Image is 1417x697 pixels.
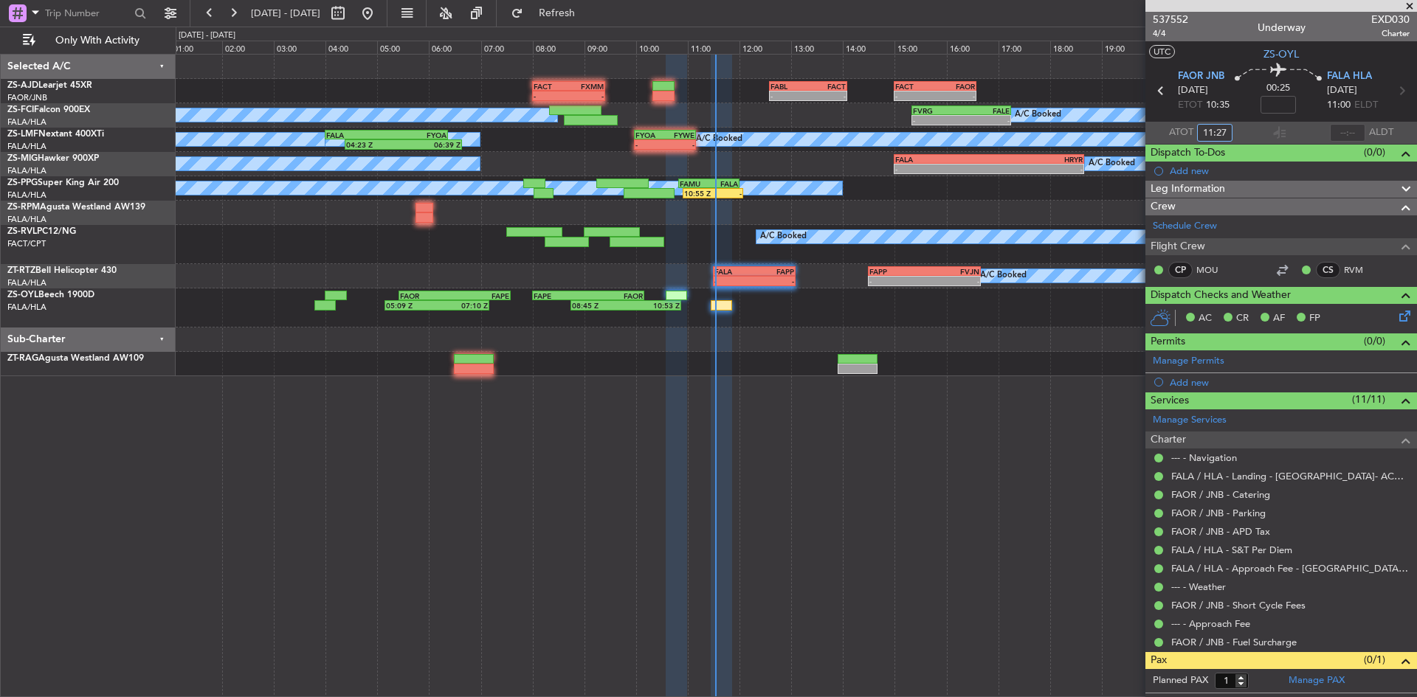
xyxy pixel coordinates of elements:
[1169,125,1193,140] span: ATOT
[665,131,694,139] div: FYWE
[1151,333,1185,350] span: Permits
[1199,311,1212,326] span: AC
[585,41,636,54] div: 09:00
[534,291,588,300] div: FAPE
[326,131,386,139] div: FALA
[1151,238,1205,255] span: Flight Crew
[16,29,160,52] button: Only With Activity
[895,164,989,173] div: -
[1050,41,1102,54] div: 18:00
[346,140,404,149] div: 04:23 Z
[1171,599,1306,611] a: FAOR / JNB - Short Cycle Fees
[1151,198,1176,215] span: Crew
[1330,124,1365,142] input: --:--
[665,140,694,149] div: -
[935,91,975,100] div: -
[754,277,794,285] div: -
[1153,413,1227,428] a: Manage Services
[7,141,46,152] a: FALA/HLA
[1316,262,1340,278] div: CS
[1263,46,1299,62] span: ZS-OYL
[770,91,808,100] div: -
[714,277,754,285] div: -
[1170,376,1410,389] div: Add new
[1153,219,1217,234] a: Schedule Crew
[386,131,446,139] div: FYOA
[572,301,626,310] div: 08:45 Z
[1309,311,1320,326] span: FP
[7,190,46,201] a: FALA/HLA
[1196,263,1230,277] a: MOU
[636,41,688,54] div: 10:00
[1236,311,1249,326] span: CR
[895,91,935,100] div: -
[989,164,1083,173] div: -
[7,154,38,163] span: ZS-MIG
[7,105,90,114] a: ZS-FCIFalcon 900EX
[1151,652,1167,669] span: Pax
[1178,69,1224,84] span: FAOR JNB
[588,291,643,300] div: FAOR
[1170,164,1410,177] div: Add new
[913,106,961,115] div: FVRG
[1089,153,1135,175] div: A/C Booked
[688,41,739,54] div: 11:00
[534,91,569,100] div: -
[7,81,92,90] a: ZS-AJDLearjet 45XR
[569,82,604,91] div: FXMM
[760,226,807,248] div: A/C Booked
[739,41,791,54] div: 12:00
[1171,451,1237,464] a: --- - Navigation
[925,277,979,285] div: -
[7,354,144,363] a: ZT-RAGAgusta Westland AW109
[1178,83,1208,98] span: [DATE]
[7,178,119,187] a: ZS-PPGSuper King Air 200
[170,41,222,54] div: 01:00
[7,92,47,103] a: FAOR/JNB
[7,203,145,212] a: ZS-RPMAgusta Westland AW139
[1168,262,1193,278] div: CP
[895,82,935,91] div: FACT
[1206,98,1230,113] span: 10:35
[1171,488,1270,501] a: FAOR / JNB - Catering
[1371,12,1410,27] span: EXD030
[626,301,680,310] div: 10:53 Z
[7,203,40,212] span: ZS-RPM
[1153,673,1208,688] label: Planned PAX
[7,238,46,249] a: FACT/CPT
[895,155,989,164] div: FALA
[999,41,1050,54] div: 17:00
[7,266,117,275] a: ZT-RTZBell Helicopter 430
[635,140,665,149] div: -
[222,41,274,54] div: 02:00
[386,301,437,310] div: 05:09 Z
[1344,263,1377,277] a: RVM
[869,267,924,276] div: FAPP
[1273,311,1285,326] span: AF
[925,267,979,276] div: FVJN
[754,267,794,276] div: FAPP
[684,189,713,198] div: 10:55 Z
[1153,12,1188,27] span: 537552
[913,116,961,125] div: -
[179,30,235,42] div: [DATE] - [DATE]
[696,128,742,150] div: A/C Booked
[7,227,76,236] a: ZS-RVLPC12/NG
[1171,617,1250,630] a: --- - Approach Fee
[869,277,924,285] div: -
[980,265,1027,287] div: A/C Booked
[7,130,104,139] a: ZS-LMFNextant 400XTi
[569,91,604,100] div: -
[7,130,38,139] span: ZS-LMF
[770,82,808,91] div: FABL
[894,41,946,54] div: 15:00
[429,41,480,54] div: 06:00
[504,1,593,25] button: Refresh
[400,291,455,300] div: FAOR
[7,81,38,90] span: ZS-AJD
[843,41,894,54] div: 14:00
[680,179,708,188] div: FAMU
[1369,125,1393,140] span: ALDT
[635,131,665,139] div: FYOA
[1151,181,1225,198] span: Leg Information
